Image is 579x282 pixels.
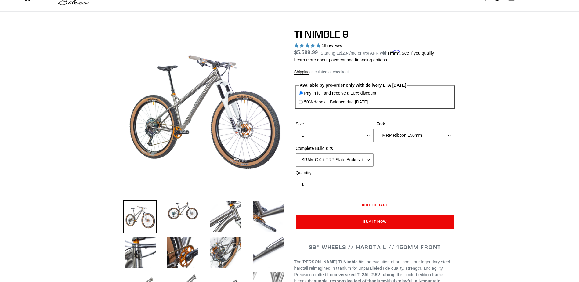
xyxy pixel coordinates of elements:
button: Add to cart [296,199,454,212]
span: Add to cart [362,203,388,207]
img: Load image into Gallery viewer, TI NIMBLE 9 [123,200,157,233]
label: Pay in full and receive a 10% discount. [304,90,377,96]
span: 29" WHEELS // HARDTAIL // 150MM FRONT [309,244,441,251]
label: Fork [377,121,454,127]
strong: [PERSON_NAME] Ti Nimble 9 [302,259,361,264]
label: Size [296,121,374,127]
label: Complete Build Kits [296,145,374,152]
a: See if you qualify - Learn more about Affirm Financing (opens in modal) [401,51,434,56]
span: $234 [340,51,349,56]
span: $5,599.99 [294,49,318,56]
label: 50% deposit. Balance due [DATE]. [304,99,370,105]
p: Starting at /mo or 0% APR with . [320,49,434,56]
span: 4.89 stars [294,43,322,48]
button: Buy it now [296,215,454,229]
img: Load image into Gallery viewer, TI NIMBLE 9 [209,235,242,269]
span: Affirm [388,50,400,55]
a: Learn more about payment and financing options [294,57,387,62]
strong: oversized Ti-3AL-2.5V tubing [336,272,394,277]
img: Load image into Gallery viewer, TI NIMBLE 9 [166,200,200,221]
img: Load image into Gallery viewer, TI NIMBLE 9 [209,200,242,233]
img: Load image into Gallery viewer, TI NIMBLE 9 [123,235,157,269]
a: Shipping [294,70,310,75]
legend: Available by pre-order only with delivery ETA [DATE] [299,82,407,89]
h1: TI NIMBLE 9 [294,28,456,40]
div: calculated at checkout. [294,69,456,75]
img: Load image into Gallery viewer, TI NIMBLE 9 [252,235,285,269]
img: Load image into Gallery viewer, TI NIMBLE 9 [166,235,200,269]
span: 18 reviews [321,43,342,48]
label: Quantity [296,170,374,176]
img: Load image into Gallery viewer, TI NIMBLE 9 [252,200,285,233]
